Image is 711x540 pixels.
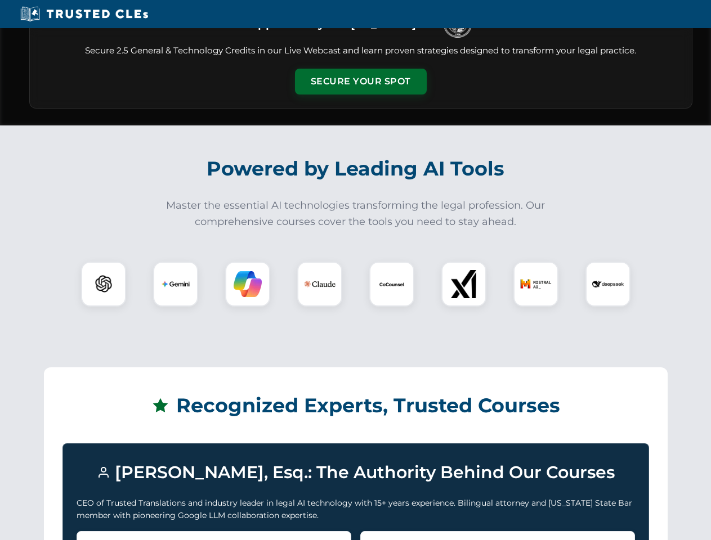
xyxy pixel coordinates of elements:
[592,268,624,300] img: DeepSeek Logo
[62,386,649,425] h2: Recognized Experts, Trusted Courses
[77,457,635,488] h3: [PERSON_NAME], Esq.: The Authority Behind Our Courses
[44,149,668,188] h2: Powered by Leading AI Tools
[297,262,342,307] div: Claude
[520,268,552,300] img: Mistral AI Logo
[162,270,190,298] img: Gemini Logo
[77,497,635,522] p: CEO of Trusted Translations and industry leader in legal AI technology with 15+ years experience....
[87,268,120,300] img: ChatGPT Logo
[304,268,336,300] img: Claude Logo
[43,44,678,57] p: Secure 2.5 General & Technology Credits in our Live Webcast and learn proven strategies designed ...
[81,262,126,307] div: ChatGPT
[225,262,270,307] div: Copilot
[153,262,198,307] div: Gemini
[17,6,151,22] img: Trusted CLEs
[513,262,558,307] div: Mistral AI
[378,270,406,298] img: CoCounsel Logo
[441,262,486,307] div: xAI
[369,262,414,307] div: CoCounsel
[585,262,630,307] div: DeepSeek
[295,69,427,94] button: Secure Your Spot
[450,270,478,298] img: xAI Logo
[234,270,262,298] img: Copilot Logo
[159,197,553,230] p: Master the essential AI technologies transforming the legal profession. Our comprehensive courses...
